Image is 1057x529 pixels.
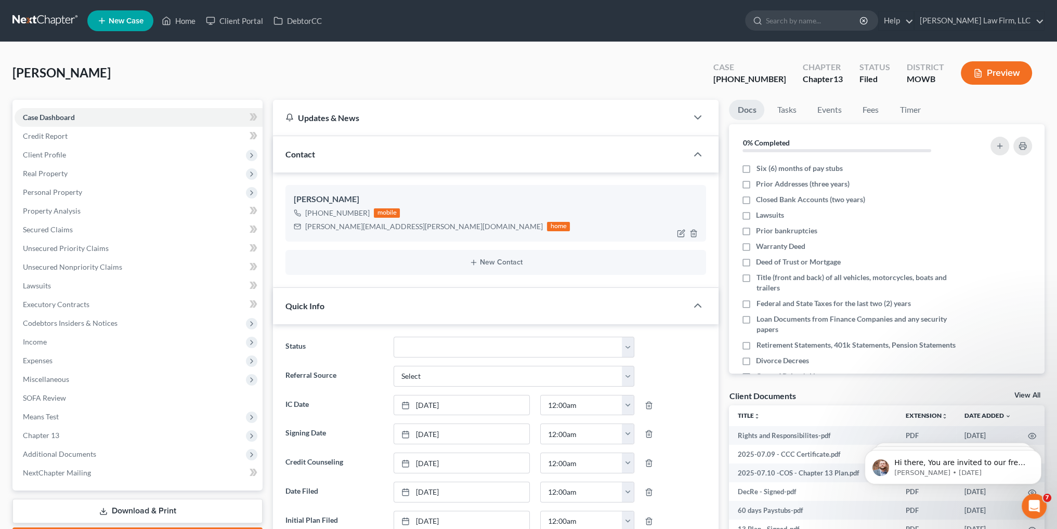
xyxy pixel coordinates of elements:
span: Unsecured Nonpriority Claims [23,262,122,271]
span: New Case [109,17,143,25]
span: Income [23,337,47,346]
span: NextChapter Mailing [23,468,91,477]
span: Federal and State Taxes for the last two (2) years [756,298,910,309]
i: unfold_more [753,413,760,419]
a: NextChapter Mailing [15,464,263,482]
a: Secured Claims [15,220,263,239]
div: District [907,61,944,73]
span: Quick Info [285,301,324,311]
div: Chapter [803,61,843,73]
span: Chapter 13 [23,431,59,440]
a: [PERSON_NAME] Law Firm, LLC [915,11,1044,30]
input: -- : -- [541,453,622,473]
span: Expenses [23,356,53,365]
a: View All [1014,392,1040,399]
a: Tasks [768,100,804,120]
td: [DATE] [956,501,1020,520]
span: Property Analysis [23,206,81,215]
iframe: Intercom notifications message [849,428,1057,501]
span: [PERSON_NAME] [12,65,111,80]
a: [DATE] [394,424,529,444]
td: 2025-07.10 -COS - Chapter 13 Plan.pdf [729,464,897,482]
label: Date Filed [280,482,388,502]
a: DebtorCC [268,11,327,30]
span: 13 [833,74,843,84]
a: Credit Report [15,127,263,146]
span: Credit Report [23,131,68,140]
strong: 0% Completed [742,138,789,147]
div: [PERSON_NAME] [294,193,698,206]
span: Prior bankruptcies [756,226,817,236]
span: Secured Claims [23,225,73,234]
div: [PERSON_NAME][EMAIL_ADDRESS][PERSON_NAME][DOMAIN_NAME] [305,221,543,232]
iframe: Intercom live chat [1022,494,1047,519]
div: Filed [859,73,890,85]
div: MOWB [907,73,944,85]
span: Means Test [23,412,59,421]
span: Executory Contracts [23,300,89,309]
td: 60 days Paystubs-pdf [729,501,897,520]
div: home [547,222,570,231]
a: Extensionunfold_more [906,412,948,419]
a: Events [808,100,850,120]
div: [PHONE_NUMBER] [305,208,370,218]
a: Fees [854,100,887,120]
a: [DATE] [394,453,529,473]
span: Miscellaneous [23,375,69,383]
span: 7 [1043,494,1051,502]
i: expand_more [1005,413,1011,419]
span: Copy of Driver's License [756,371,833,381]
div: Updates & News [285,112,675,123]
a: Property Analysis [15,202,263,220]
span: Additional Documents [23,449,96,458]
a: Executory Contracts [15,295,263,314]
div: mobile [374,208,400,218]
td: 2025-07.09 - CCC Certificate.pdf [729,445,897,464]
div: Case [713,61,786,73]
td: PDF [897,426,956,445]
a: Timer [891,100,929,120]
button: Preview [961,61,1032,85]
label: Credit Counseling [280,453,388,473]
span: Retirement Statements, 401k Statements, Pension Statements [756,340,955,350]
a: [DATE] [394,482,529,502]
input: Search by name... [766,11,861,30]
input: -- : -- [541,395,622,415]
a: SOFA Review [15,389,263,407]
span: SOFA Review [23,393,66,402]
span: Warranty Deed [756,241,805,252]
span: Prior Addresses (three years) [756,179,850,189]
a: Client Portal [201,11,268,30]
a: Download & Print [12,499,263,523]
a: Lawsuits [15,276,263,295]
span: Unsecured Priority Claims [23,244,109,253]
span: Lawsuits [23,281,51,290]
span: Lawsuits [756,210,784,220]
span: Personal Property [23,188,82,196]
span: Title (front and back) of all vehicles, motorcycles, boats and trailers [756,272,957,293]
span: Real Property [23,169,68,178]
input: -- : -- [541,482,622,502]
label: Status [280,337,388,358]
a: Home [156,11,201,30]
span: Divorce Decrees [756,355,809,366]
button: New Contact [294,258,698,267]
a: Unsecured Nonpriority Claims [15,258,263,276]
a: Titleunfold_more [737,412,760,419]
span: Deed of Trust or Mortgage [756,257,841,267]
span: Case Dashboard [23,113,75,122]
a: Docs [729,100,764,120]
input: -- : -- [541,424,622,444]
label: IC Date [280,395,388,416]
i: unfold_more [942,413,948,419]
div: [PHONE_NUMBER] [713,73,786,85]
span: Client Profile [23,150,66,159]
span: Closed Bank Accounts (two years) [756,194,865,205]
a: Case Dashboard [15,108,263,127]
a: Help [879,11,914,30]
span: Contact [285,149,315,159]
